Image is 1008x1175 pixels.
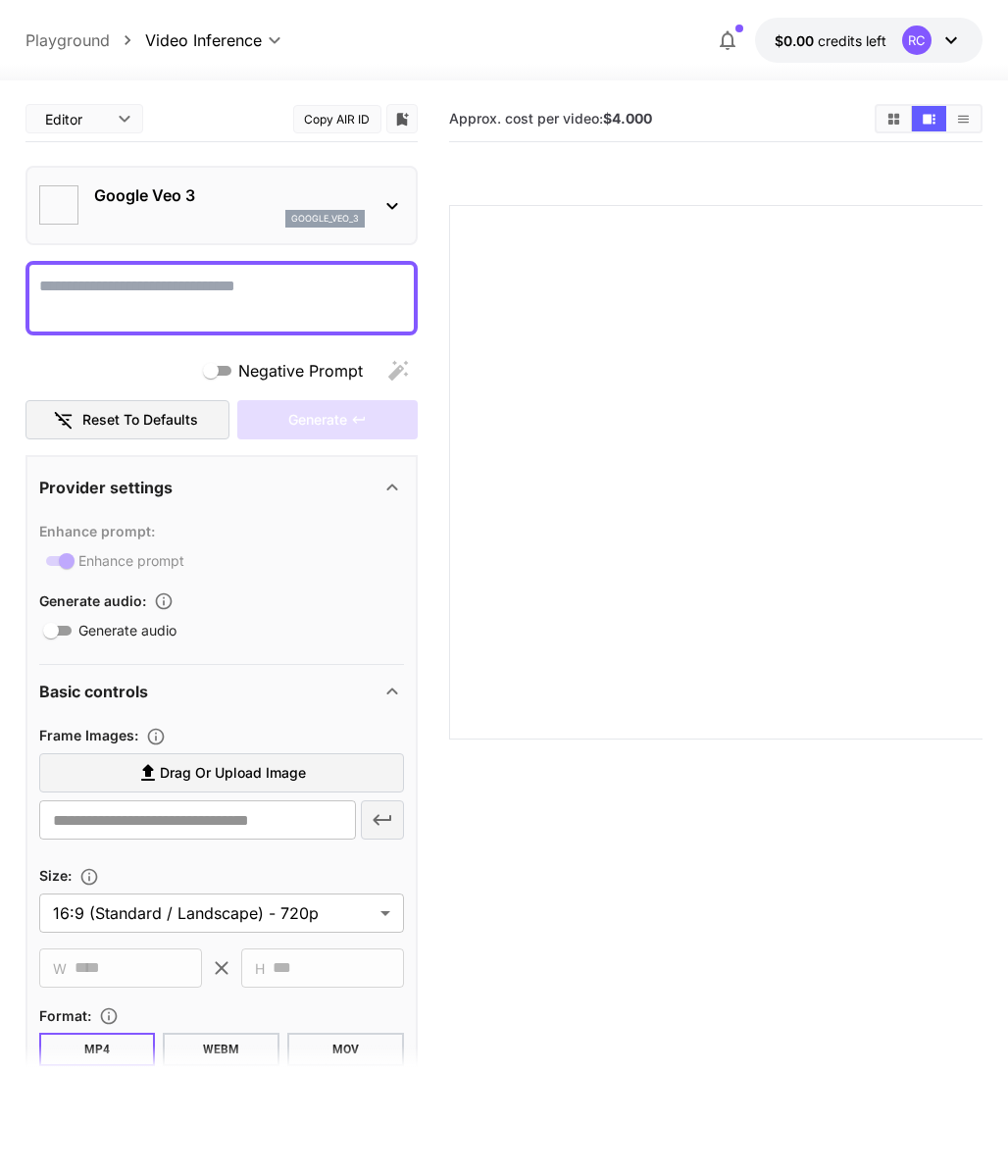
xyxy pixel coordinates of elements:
span: 16:9 (Standard / Landscape) - 720p [53,901,373,925]
div: RC [902,26,932,55]
span: Negative Prompt [238,359,363,383]
p: Basic controls [39,680,148,703]
span: Generate audio : [39,592,146,609]
p: Google Veo 3 [94,183,365,207]
span: Approx. cost per video: [449,110,652,127]
button: Copy AIR ID [293,105,381,133]
button: Add to library [393,107,411,130]
button: MP4 [39,1033,156,1066]
span: Video Inference [145,28,262,52]
span: H [255,957,265,980]
div: Provider settings [39,464,404,511]
span: W [53,957,67,980]
button: WEBM [163,1033,279,1066]
button: $0.00RC [755,18,983,63]
span: Generate audio [78,620,176,640]
span: Frame Images : [39,727,138,743]
button: Choose the file format for the output video. [91,1006,126,1026]
button: Show videos in grid view [877,106,911,131]
button: Show videos in list view [946,106,981,131]
span: $0.00 [775,32,818,49]
button: Show videos in video view [912,106,946,131]
b: $4.000 [603,110,652,127]
a: Playground [25,28,110,52]
label: Drag or upload image [39,753,404,793]
p: google_veo_3 [291,212,359,226]
button: Adjust the dimensions of the generated image by specifying its width and height in pixels, or sel... [72,867,107,887]
span: Size : [39,867,72,884]
div: $0.00 [775,30,886,51]
div: Google Veo 3google_veo_3 [39,176,404,235]
nav: breadcrumb [25,28,145,52]
div: Show videos in grid viewShow videos in video viewShow videos in list view [875,104,983,133]
button: MOV [287,1033,404,1066]
button: Upload frame images. [138,727,174,746]
span: Drag or upload image [160,761,306,786]
span: credits left [818,32,886,49]
button: Reset to defaults [25,400,229,440]
span: Format : [39,1007,91,1024]
p: Provider settings [39,476,173,499]
span: Editor [45,109,106,129]
div: Basic controls [39,668,404,715]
